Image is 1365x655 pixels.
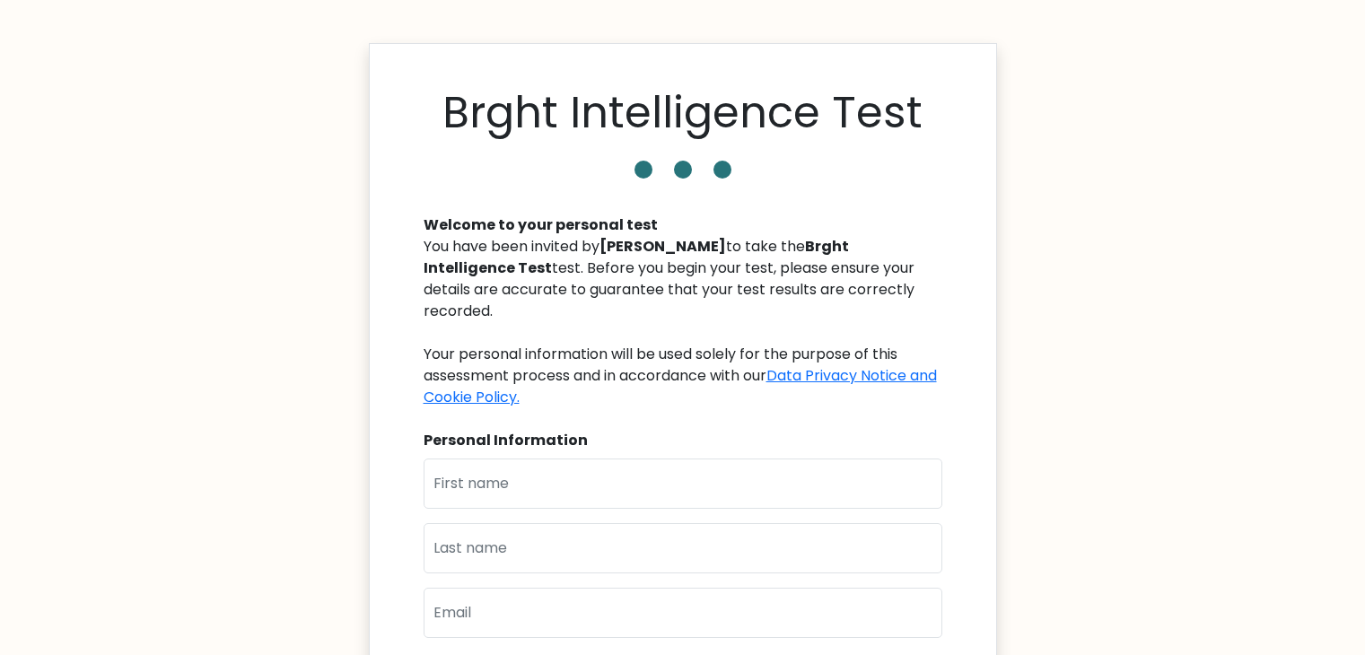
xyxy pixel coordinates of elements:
div: Personal Information [424,430,942,451]
h1: Brght Intelligence Test [442,87,923,139]
a: Data Privacy Notice and Cookie Policy. [424,365,937,407]
b: [PERSON_NAME] [599,236,726,257]
input: Email [424,588,942,638]
input: First name [424,458,942,509]
input: Last name [424,523,942,573]
div: You have been invited by to take the test. Before you begin your test, please ensure your details... [424,236,942,408]
div: Welcome to your personal test [424,214,942,236]
b: Brght Intelligence Test [424,236,849,278]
